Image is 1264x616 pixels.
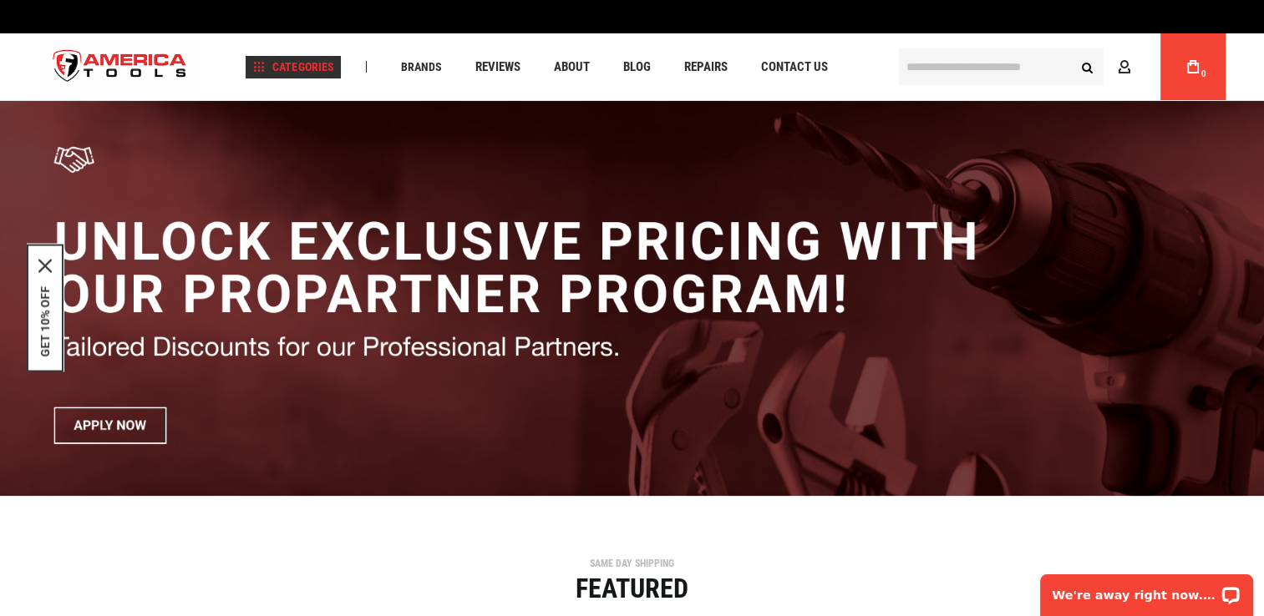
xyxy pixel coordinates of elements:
[400,61,441,73] span: Brands
[35,558,1230,568] div: SAME DAY SHIPPING
[253,61,333,73] span: Categories
[546,56,596,78] a: About
[393,56,449,78] a: Brands
[467,56,527,78] a: Reviews
[676,56,734,78] a: Repairs
[615,56,657,78] a: Blog
[38,286,52,357] button: GET 10% OFF
[1201,69,1206,78] span: 0
[1177,33,1209,100] a: 0
[1029,563,1264,616] iframe: LiveChat chat widget
[35,575,1230,602] div: Featured
[753,56,835,78] a: Contact Us
[760,61,827,73] span: Contact Us
[38,260,52,273] button: Close
[475,61,520,73] span: Reviews
[622,61,650,73] span: Blog
[39,36,201,98] a: store logo
[38,260,52,273] svg: close icon
[246,56,341,78] a: Categories
[39,36,201,98] img: America Tools
[1072,51,1104,83] button: Search
[553,61,589,73] span: About
[683,61,727,73] span: Repairs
